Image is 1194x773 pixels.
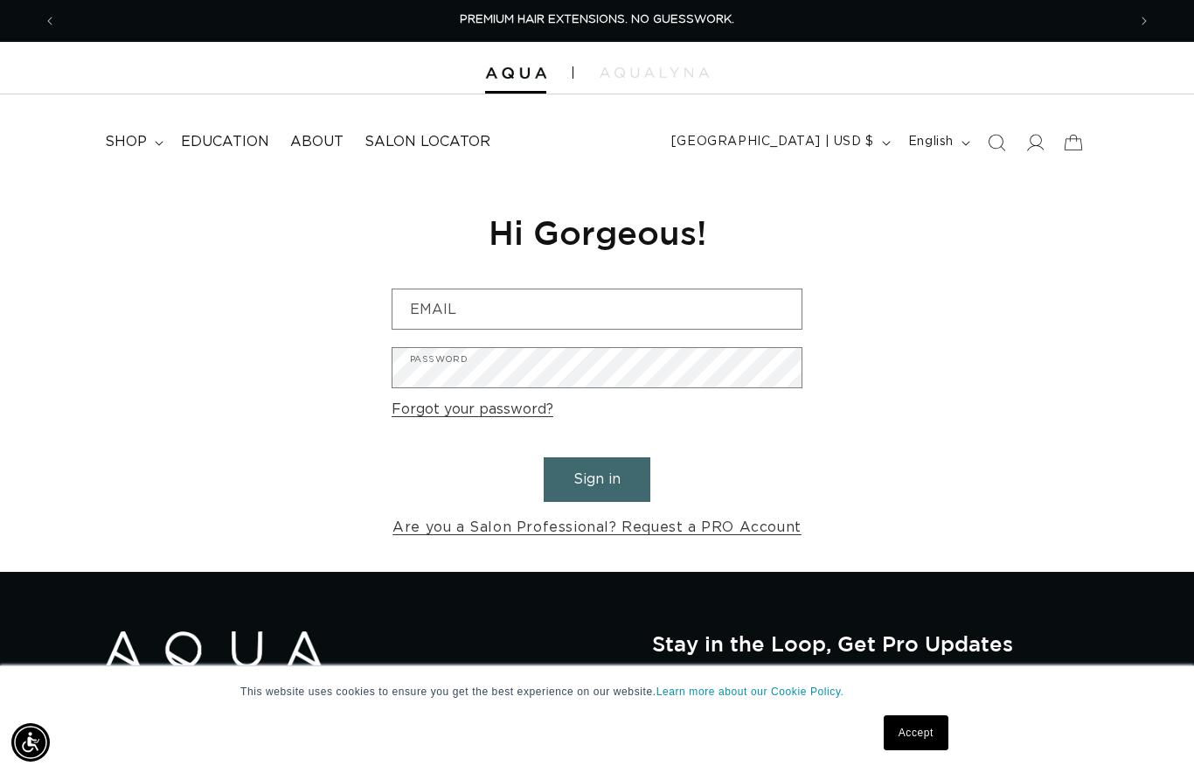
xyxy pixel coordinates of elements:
[661,126,898,159] button: [GEOGRAPHIC_DATA] | USD $
[170,122,280,162] a: Education
[1125,4,1163,38] button: Next announcement
[392,289,802,329] input: Email
[354,122,501,162] a: Salon Locator
[94,122,170,162] summary: shop
[105,631,323,685] img: Aqua Hair Extensions
[240,684,954,700] p: This website uses cookies to ensure you get the best experience on our website.
[31,4,69,38] button: Previous announcement
[280,122,354,162] a: About
[671,133,874,151] span: [GEOGRAPHIC_DATA] | USD $
[951,584,1194,773] iframe: Chat Widget
[392,397,553,422] a: Forgot your password?
[364,133,490,151] span: Salon Locator
[884,715,948,750] a: Accept
[105,133,147,151] span: shop
[460,14,734,25] span: PREMIUM HAIR EXTENSIONS. NO GUESSWORK.
[11,723,50,762] div: Accessibility Menu
[485,67,546,80] img: Aqua Hair Extensions
[600,67,709,78] img: aqualyna.com
[392,211,802,254] h1: Hi Gorgeous!
[290,133,344,151] span: About
[898,126,977,159] button: English
[181,133,269,151] span: Education
[656,686,844,698] a: Learn more about our Cookie Policy.
[544,457,650,502] button: Sign in
[908,133,954,151] span: English
[977,123,1016,162] summary: Search
[652,631,1089,656] h2: Stay in the Loop, Get Pro Updates
[392,515,802,540] a: Are you a Salon Professional? Request a PRO Account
